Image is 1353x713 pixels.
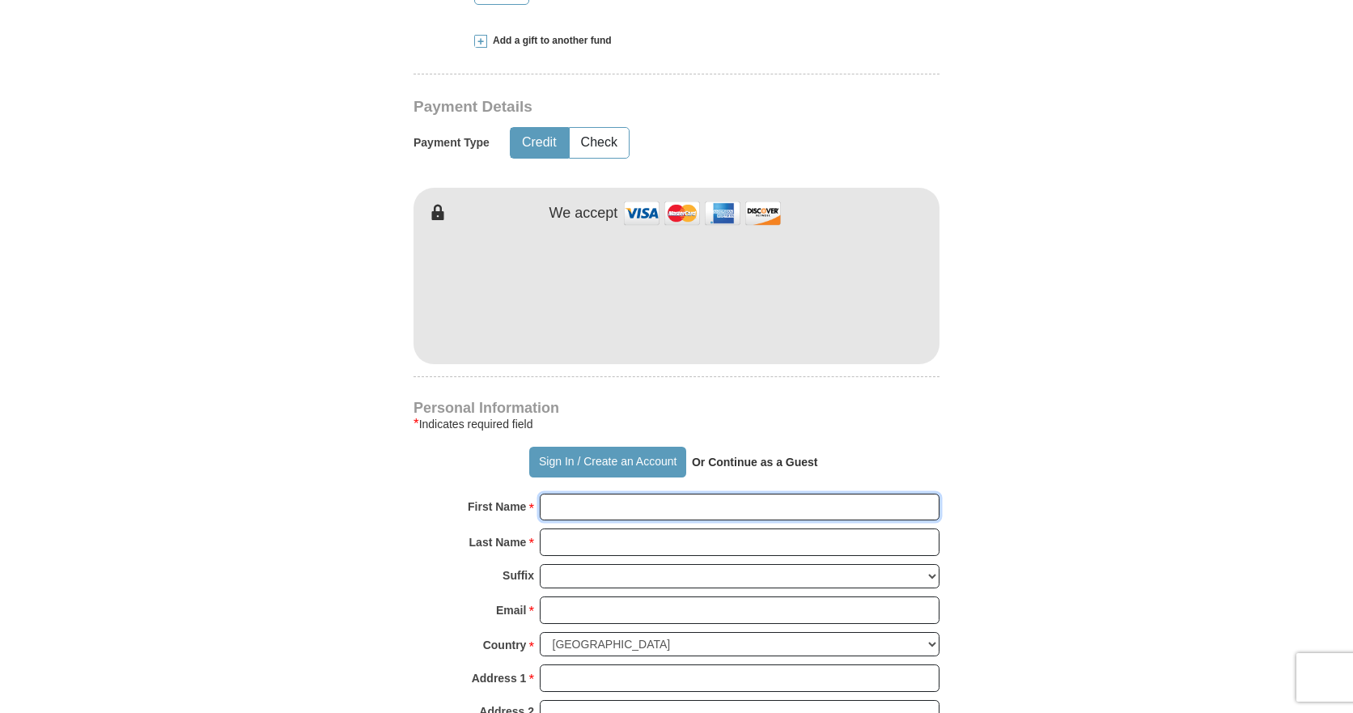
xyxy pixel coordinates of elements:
[621,196,783,231] img: credit cards accepted
[414,401,939,414] h4: Personal Information
[511,128,568,158] button: Credit
[503,564,534,587] strong: Suffix
[414,414,939,434] div: Indicates required field
[483,634,527,656] strong: Country
[496,599,526,622] strong: Email
[469,531,527,554] strong: Last Name
[487,34,612,48] span: Add a gift to another fund
[529,447,685,477] button: Sign In / Create an Account
[472,667,527,690] strong: Address 1
[414,136,490,150] h5: Payment Type
[414,98,826,117] h3: Payment Details
[570,128,629,158] button: Check
[468,495,526,518] strong: First Name
[549,205,618,223] h4: We accept
[692,456,818,469] strong: Or Continue as a Guest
